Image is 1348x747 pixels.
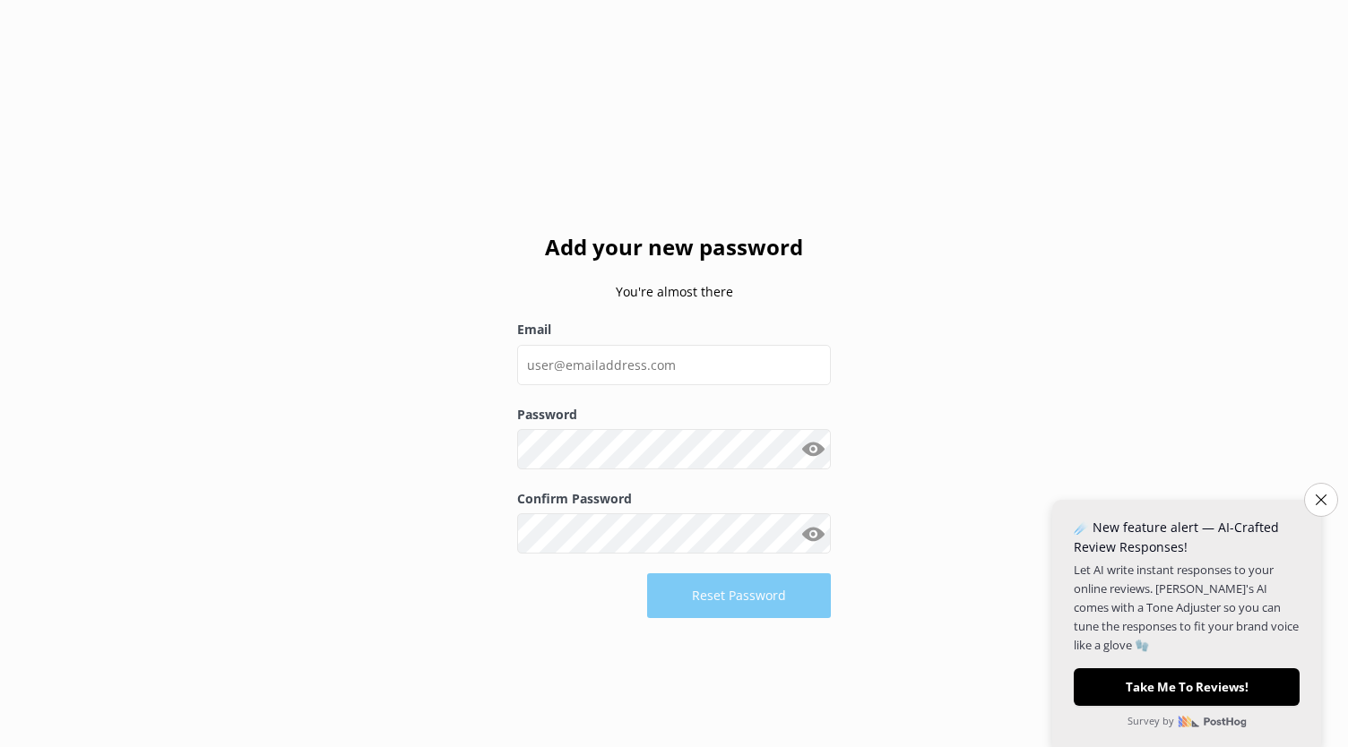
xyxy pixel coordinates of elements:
[517,282,831,302] p: You're almost there
[517,345,831,385] input: user@emailaddress.com
[795,516,831,552] button: Show password
[795,432,831,468] button: Show password
[517,489,831,509] label: Confirm Password
[517,405,831,425] label: Password
[517,230,831,264] h2: Add your new password
[517,320,831,339] label: Email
